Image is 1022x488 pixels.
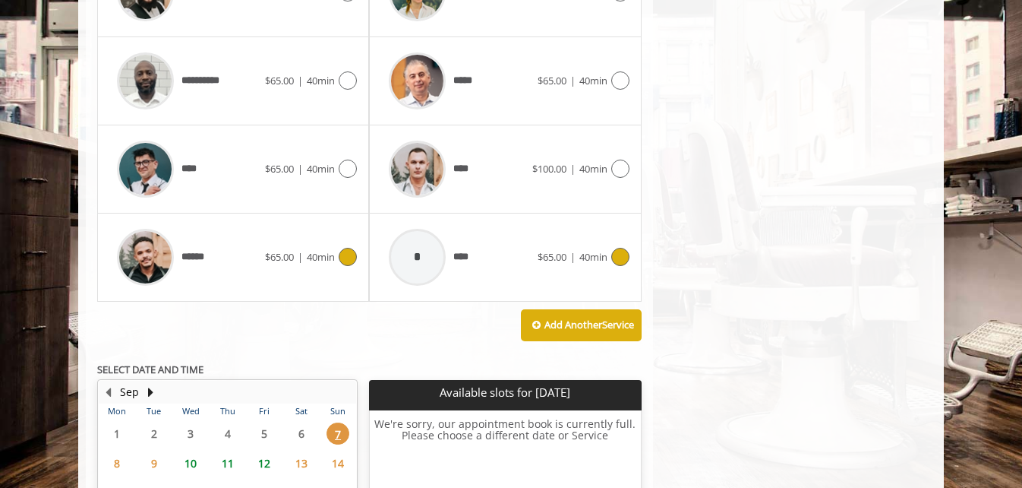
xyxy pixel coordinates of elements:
span: $100.00 [532,162,566,176]
span: 40min [307,162,335,176]
span: $65.00 [265,162,294,176]
td: Select day11 [209,448,245,478]
b: SELECT DATE AND TIME [97,363,203,376]
th: Sun [320,404,357,419]
td: Select day14 [320,448,357,478]
td: Select day9 [135,448,172,478]
td: Select day13 [282,448,319,478]
td: Select day8 [99,448,135,478]
span: 12 [253,452,276,474]
th: Mon [99,404,135,419]
span: | [298,74,303,87]
td: Select day10 [172,448,209,478]
p: Available slots for [DATE] [375,386,635,399]
th: Tue [135,404,172,419]
span: | [570,74,576,87]
span: | [298,250,303,264]
button: Add AnotherService [521,309,642,341]
th: Wed [172,404,209,419]
span: | [570,250,576,264]
span: 40min [307,74,335,87]
span: 40min [579,74,607,87]
td: Select day12 [246,448,282,478]
span: $65.00 [538,74,566,87]
span: $65.00 [265,74,294,87]
span: 40min [579,250,607,264]
span: 7 [326,423,349,445]
span: | [570,162,576,176]
th: Sat [282,404,319,419]
button: Sep [120,384,139,401]
span: 40min [307,250,335,264]
span: $65.00 [265,250,294,264]
td: Select day7 [320,419,357,448]
span: 40min [579,162,607,176]
span: 8 [106,452,128,474]
th: Fri [246,404,282,419]
span: 11 [216,452,239,474]
button: Next Month [144,384,156,401]
span: 13 [290,452,313,474]
span: | [298,162,303,176]
span: 14 [326,452,349,474]
span: 10 [179,452,202,474]
th: Thu [209,404,245,419]
span: 9 [143,452,166,474]
button: Previous Month [102,384,114,401]
span: $65.00 [538,250,566,264]
b: Add Another Service [544,318,634,331]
